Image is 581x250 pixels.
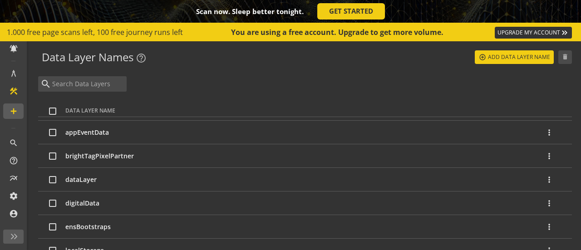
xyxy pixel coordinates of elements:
mat-icon: multiline_chart [9,174,18,183]
td: appEventData [65,121,545,144]
td: digitalData [65,191,545,215]
span: 1.000 free page scans left, 100 free journey runs left [7,27,183,38]
mat-icon: more_vert [545,128,554,137]
td: dataLayer [65,168,545,191]
button: Add Data Layer Name [475,50,554,64]
span: Add Data Layer Name [488,49,550,65]
input: Search Data Layers [51,79,124,89]
mat-icon: search [9,138,18,147]
mat-icon: notifications_active [9,44,18,53]
h2: Data Layer Names [38,50,158,64]
mat-icon: settings [9,191,18,201]
mat-icon: help_outline [136,53,147,64]
mat-icon: add_circle_outline [478,53,487,61]
td: brightTagPixelPartner [65,144,545,168]
mat-icon: more_vert [545,199,554,208]
div: You are using a free account. Upgrade to get more volume. [231,27,444,38]
div: Scan now. Sleep better tonight. [196,8,304,15]
mat-icon: more_vert [545,222,554,231]
a: UPGRADE MY ACCOUNT [495,27,572,39]
op-library-header: Data Layer Names [38,50,572,72]
td: ensBootstraps [65,215,545,239]
a: GET STARTED [317,3,385,20]
mat-icon: keyboard_double_arrow_right [560,28,569,37]
mat-icon: architecture [9,69,18,78]
mat-icon: account_circle [9,209,18,218]
mat-icon: more_vert [545,175,554,184]
th: Data Layer Name [65,92,545,117]
mat-icon: more_vert [545,152,554,161]
mat-icon: search [40,78,51,89]
mat-icon: construction [9,87,18,96]
mat-icon: help_outline [9,156,18,165]
mat-icon: add [9,107,18,116]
